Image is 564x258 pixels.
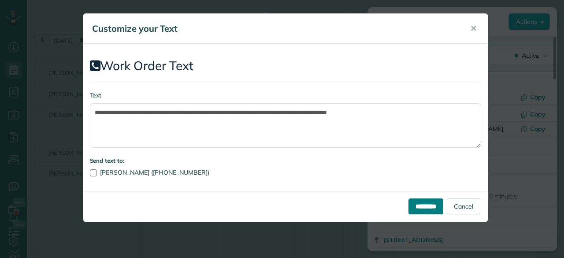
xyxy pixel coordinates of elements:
[447,198,480,214] a: Cancel
[92,22,458,35] h5: Customize your Text
[90,157,125,164] strong: Send text to:
[470,23,477,34] span: ✕
[90,91,481,100] label: Text
[100,168,209,176] span: [PERSON_NAME] ([PHONE_NUMBER])
[90,59,481,73] h2: Work Order Text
